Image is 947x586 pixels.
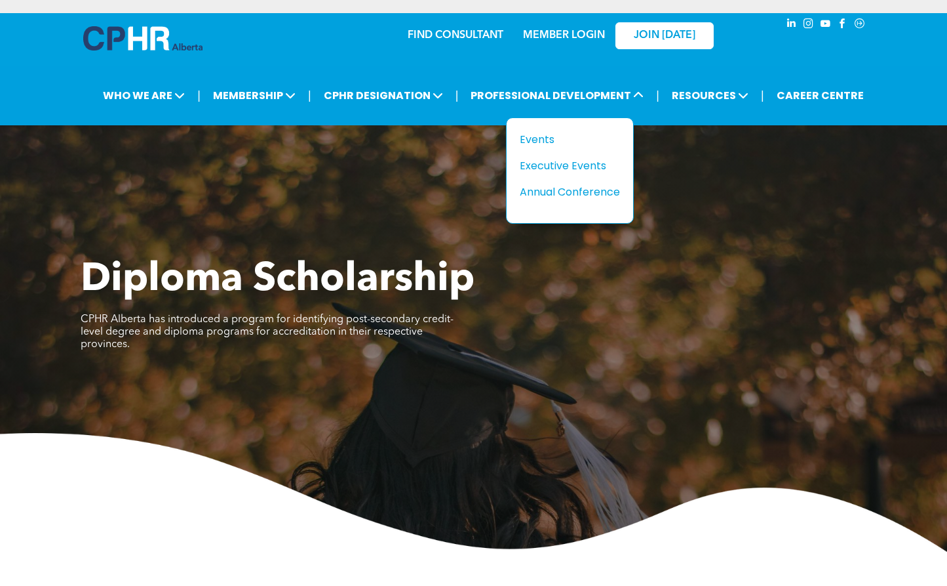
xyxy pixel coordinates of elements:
a: Events [520,131,620,148]
a: facebook [836,16,850,34]
li: | [455,82,459,109]
a: Executive Events [520,157,620,174]
span: CPHR DESIGNATION [320,83,447,108]
img: A blue and white logo for cp alberta [83,26,203,51]
div: Events [520,131,610,148]
a: youtube [819,16,833,34]
li: | [308,82,311,109]
a: CAREER CENTRE [773,83,868,108]
span: PROFESSIONAL DEVELOPMENT [467,83,647,108]
a: JOIN [DATE] [615,22,714,49]
li: | [656,82,659,109]
a: instagram [802,16,816,34]
a: FIND CONSULTANT [408,30,503,41]
a: Annual Conference [520,184,620,200]
span: Diploma Scholarship [81,261,474,300]
a: MEMBER LOGIN [523,30,605,41]
span: JOIN [DATE] [634,30,695,42]
li: | [197,82,201,109]
span: CPHR Alberta has introduced a program for identifying post-secondary credit-level degree and dipl... [81,314,454,350]
div: Executive Events [520,157,610,174]
li: | [761,82,764,109]
span: WHO WE ARE [99,83,189,108]
a: linkedin [784,16,799,34]
span: MEMBERSHIP [209,83,300,108]
div: Annual Conference [520,184,610,200]
a: Social network [853,16,867,34]
span: RESOURCES [668,83,752,108]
